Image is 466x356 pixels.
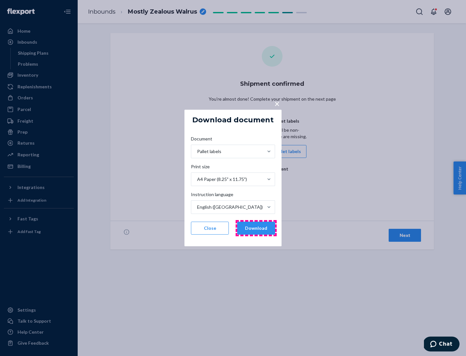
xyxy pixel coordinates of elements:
h5: Download document [192,116,274,124]
span: Print size [191,163,210,172]
div: Pallet labels [197,148,221,155]
div: English ([GEOGRAPHIC_DATA]) [197,204,263,210]
span: Instruction language [191,191,233,200]
button: Close [191,222,229,235]
input: Instruction languageEnglish ([GEOGRAPHIC_DATA]) [196,204,197,210]
input: Print sizeA4 Paper (8.25" x 11.75") [196,176,197,183]
button: Download [237,222,275,235]
input: DocumentPallet labels [196,148,197,155]
div: A4 Paper (8.25" x 11.75") [197,176,247,183]
span: Document [191,136,212,145]
iframe: Opens a widget where you can chat to one of our agents [424,337,460,353]
span: × [274,98,280,109]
